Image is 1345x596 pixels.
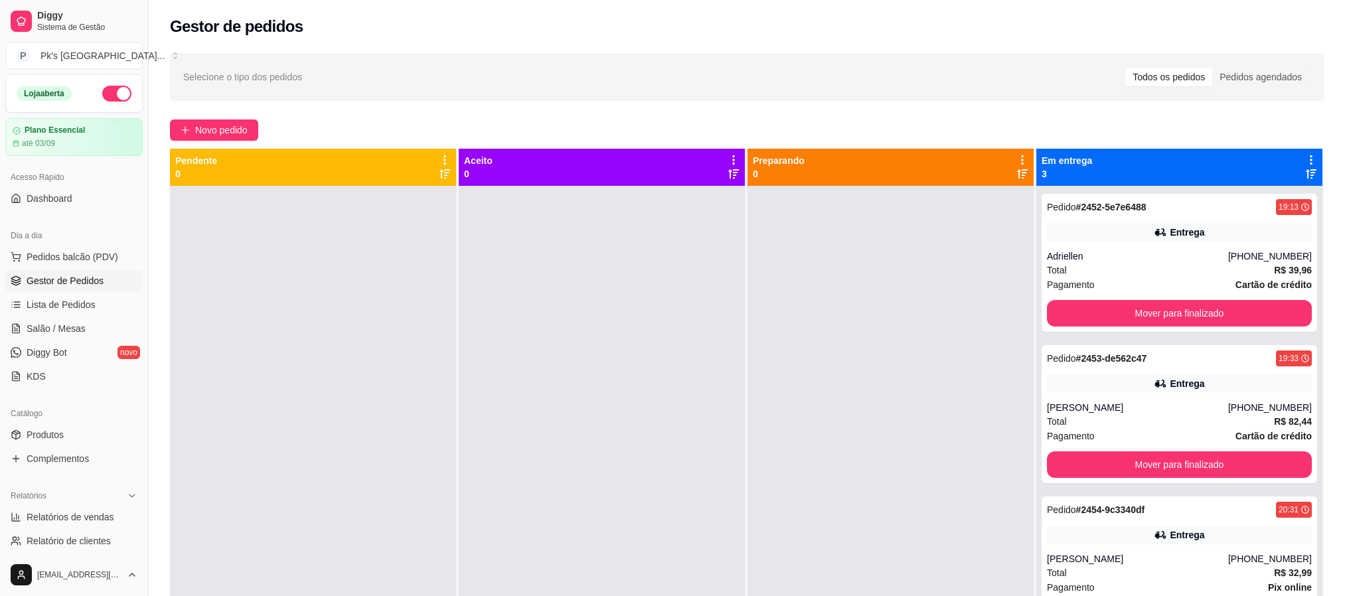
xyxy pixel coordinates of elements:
[181,125,190,135] span: plus
[37,569,121,580] span: [EMAIL_ADDRESS][DOMAIN_NAME]
[1042,167,1092,181] p: 3
[5,506,143,528] a: Relatórios de vendas
[17,86,72,101] div: Loja aberta
[175,154,217,167] p: Pendente
[1047,504,1076,515] span: Pedido
[464,154,493,167] p: Aceito
[170,119,258,141] button: Novo pedido
[5,246,143,267] button: Pedidos balcão (PDV)
[17,49,30,62] span: P
[1047,263,1067,277] span: Total
[5,403,143,424] div: Catálogo
[1047,414,1067,429] span: Total
[5,318,143,339] a: Salão / Mesas
[1170,528,1204,542] div: Entrega
[183,70,302,84] span: Selecione o tipo dos pedidos
[5,559,143,591] button: [EMAIL_ADDRESS][DOMAIN_NAME]
[27,428,64,441] span: Produtos
[753,154,805,167] p: Preparando
[1047,250,1228,263] div: Adriellen
[5,424,143,445] a: Produtos
[102,86,131,102] button: Alterar Status
[40,49,165,62] div: Pk's [GEOGRAPHIC_DATA] ...
[1047,552,1228,565] div: [PERSON_NAME]
[11,490,46,501] span: Relatórios
[5,225,143,246] div: Dia a dia
[1235,279,1312,290] strong: Cartão de crédito
[1279,504,1299,515] div: 20:31
[5,42,143,69] button: Select a team
[27,274,104,287] span: Gestor de Pedidos
[1042,154,1092,167] p: Em entrega
[27,192,72,205] span: Dashboard
[27,370,46,383] span: KDS
[1047,353,1076,364] span: Pedido
[27,534,111,548] span: Relatório de clientes
[5,366,143,387] a: KDS
[5,448,143,469] a: Complementos
[1228,401,1312,414] div: [PHONE_NUMBER]
[1228,250,1312,263] div: [PHONE_NUMBER]
[1047,451,1312,478] button: Mover para finalizado
[27,322,86,335] span: Salão / Mesas
[5,530,143,552] a: Relatório de clientes
[5,118,143,156] a: Plano Essencialaté 03/09
[5,270,143,291] a: Gestor de Pedidos
[1047,277,1095,292] span: Pagamento
[1047,300,1312,327] button: Mover para finalizado
[1076,202,1147,212] strong: # 2452-5e7e6488
[1170,226,1204,239] div: Entrega
[5,294,143,315] a: Lista de Pedidos
[5,342,143,363] a: Diggy Botnovo
[27,250,118,263] span: Pedidos balcão (PDV)
[1047,580,1095,595] span: Pagamento
[1274,567,1312,578] strong: R$ 32,99
[1212,68,1309,86] div: Pedidos agendados
[27,452,89,465] span: Complementos
[195,123,248,137] span: Novo pedido
[1235,431,1312,441] strong: Cartão de crédito
[753,167,805,181] p: 0
[1279,353,1299,364] div: 19:33
[27,346,67,359] span: Diggy Bot
[1170,377,1204,390] div: Entrega
[1047,401,1228,414] div: [PERSON_NAME]
[464,167,493,181] p: 0
[1274,416,1312,427] strong: R$ 82,44
[27,298,96,311] span: Lista de Pedidos
[1228,552,1312,565] div: [PHONE_NUMBER]
[37,10,137,22] span: Diggy
[1047,429,1095,443] span: Pagamento
[1274,265,1312,275] strong: R$ 39,96
[1268,582,1312,593] strong: Pix online
[5,167,143,188] div: Acesso Rápido
[27,510,114,524] span: Relatórios de vendas
[5,5,143,37] a: DiggySistema de Gestão
[175,167,217,181] p: 0
[1047,565,1067,580] span: Total
[5,188,143,209] a: Dashboard
[37,22,137,33] span: Sistema de Gestão
[25,125,85,135] article: Plano Essencial
[170,16,303,37] h2: Gestor de pedidos
[1047,202,1076,212] span: Pedido
[1076,504,1145,515] strong: # 2454-9c3340df
[1125,68,1212,86] div: Todos os pedidos
[22,138,55,149] article: até 03/09
[1279,202,1299,212] div: 19:13
[1076,353,1147,364] strong: # 2453-de562c47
